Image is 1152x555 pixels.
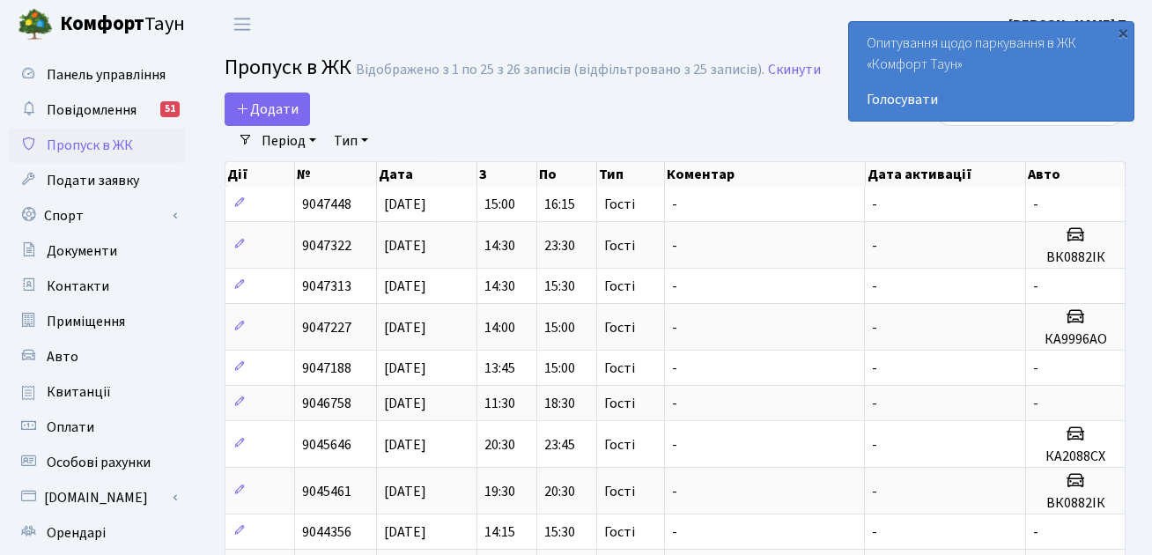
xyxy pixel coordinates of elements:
[9,57,185,92] a: Панель управління
[1033,495,1118,512] h5: ВК0882ІК
[768,62,821,78] a: Скинути
[537,162,597,187] th: По
[9,410,185,445] a: Оплати
[384,277,426,296] span: [DATE]
[225,162,295,187] th: Дії
[236,100,299,119] span: Додати
[327,126,375,156] a: Тип
[604,396,635,411] span: Гості
[544,522,575,542] span: 15:30
[484,236,515,255] span: 14:30
[484,359,515,378] span: 13:45
[597,162,665,187] th: Тип
[477,162,537,187] th: З
[302,522,351,542] span: 9044356
[484,318,515,337] span: 14:00
[384,359,426,378] span: [DATE]
[47,277,109,296] span: Контакти
[225,92,310,126] a: Додати
[47,382,111,402] span: Квитанції
[47,453,151,472] span: Особові рахунки
[604,197,635,211] span: Гості
[867,89,1116,110] a: Голосувати
[384,482,426,501] span: [DATE]
[47,136,133,155] span: Пропуск в ЖК
[1008,15,1131,34] b: [PERSON_NAME] П.
[9,445,185,480] a: Особові рахунки
[872,482,877,501] span: -
[384,394,426,413] span: [DATE]
[47,523,106,543] span: Орендарі
[47,65,166,85] span: Панель управління
[872,522,877,542] span: -
[384,236,426,255] span: [DATE]
[1033,249,1118,266] h5: ВК0882ІК
[1026,162,1126,187] th: Авто
[672,195,677,214] span: -
[544,482,575,501] span: 20:30
[47,171,139,190] span: Подати заявку
[672,359,677,378] span: -
[484,277,515,296] span: 14:30
[872,318,877,337] span: -
[544,318,575,337] span: 15:00
[302,359,351,378] span: 9047188
[872,236,877,255] span: -
[1033,522,1038,542] span: -
[160,101,180,117] div: 51
[18,7,53,42] img: logo.png
[544,277,575,296] span: 15:30
[9,304,185,339] a: Приміщення
[302,277,351,296] span: 9047313
[47,418,94,437] span: Оплати
[384,318,426,337] span: [DATE]
[1008,14,1131,35] a: [PERSON_NAME] П.
[544,195,575,214] span: 16:15
[302,236,351,255] span: 9047322
[9,269,185,304] a: Контакти
[604,239,635,253] span: Гості
[665,162,865,187] th: Коментар
[9,374,185,410] a: Квитанції
[672,236,677,255] span: -
[544,236,575,255] span: 23:30
[1033,331,1118,348] h5: КА9996АО
[9,128,185,163] a: Пропуск в ЖК
[604,361,635,375] span: Гості
[377,162,477,187] th: Дата
[866,162,1027,187] th: Дата активації
[60,10,185,40] span: Таун
[672,318,677,337] span: -
[225,52,351,83] span: Пропуск в ЖК
[47,312,125,331] span: Приміщення
[302,195,351,214] span: 9047448
[302,482,351,501] span: 9045461
[47,100,137,120] span: Повідомлення
[302,318,351,337] span: 9047227
[872,435,877,455] span: -
[604,525,635,539] span: Гості
[544,394,575,413] span: 18:30
[384,522,426,542] span: [DATE]
[9,198,185,233] a: Спорт
[604,279,635,293] span: Гості
[384,435,426,455] span: [DATE]
[672,435,677,455] span: -
[604,321,635,335] span: Гості
[604,485,635,499] span: Гості
[484,482,515,501] span: 19:30
[484,435,515,455] span: 20:30
[9,339,185,374] a: Авто
[672,277,677,296] span: -
[872,359,877,378] span: -
[9,480,185,515] a: [DOMAIN_NAME]
[356,62,764,78] div: Відображено з 1 по 25 з 26 записів (відфільтровано з 25 записів).
[255,126,323,156] a: Період
[484,195,515,214] span: 15:00
[9,92,185,128] a: Повідомлення51
[544,435,575,455] span: 23:45
[672,522,677,542] span: -
[544,359,575,378] span: 15:00
[484,394,515,413] span: 11:30
[1033,394,1038,413] span: -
